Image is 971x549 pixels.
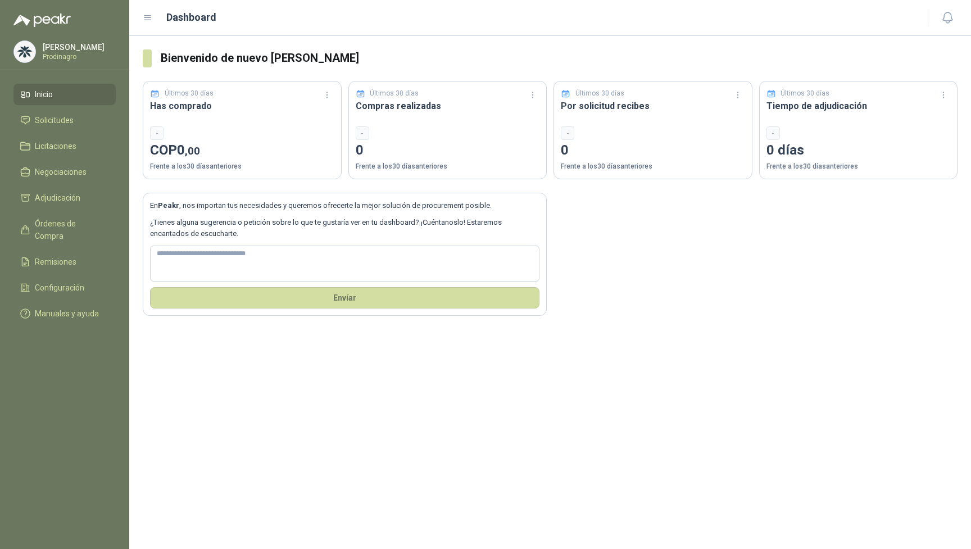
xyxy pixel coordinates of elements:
a: Remisiones [13,251,116,273]
button: Envíar [150,287,539,308]
span: Configuración [35,282,84,294]
a: Inicio [13,84,116,105]
a: Solicitudes [13,110,116,131]
p: Prodinagro [43,53,113,60]
p: Últimos 30 días [165,88,214,99]
span: Remisiones [35,256,76,268]
h3: Has comprado [150,99,334,113]
span: ,00 [185,144,200,157]
span: 0 [177,142,200,158]
p: Frente a los 30 días anteriores [766,161,951,172]
span: Licitaciones [35,140,76,152]
p: COP [150,140,334,161]
a: Configuración [13,277,116,298]
h1: Dashboard [166,10,216,25]
p: ¿Tienes alguna sugerencia o petición sobre lo que te gustaría ver en tu dashboard? ¡Cuéntanoslo! ... [150,217,539,240]
a: Licitaciones [13,135,116,157]
p: Últimos 30 días [370,88,419,99]
a: Manuales y ayuda [13,303,116,324]
img: Company Logo [14,41,35,62]
div: - [356,126,369,140]
a: Negociaciones [13,161,116,183]
p: 0 [356,140,540,161]
p: Frente a los 30 días anteriores [356,161,540,172]
p: 0 días [766,140,951,161]
span: Manuales y ayuda [35,307,99,320]
h3: Bienvenido de nuevo [PERSON_NAME] [161,49,958,67]
b: Peakr [158,201,179,210]
a: Órdenes de Compra [13,213,116,247]
img: Logo peakr [13,13,71,27]
span: Órdenes de Compra [35,217,105,242]
div: - [766,126,780,140]
p: 0 [561,140,745,161]
h3: Compras realizadas [356,99,540,113]
div: - [150,126,164,140]
p: Últimos 30 días [781,88,829,99]
h3: Por solicitud recibes [561,99,745,113]
p: Frente a los 30 días anteriores [561,161,745,172]
h3: Tiempo de adjudicación [766,99,951,113]
p: Frente a los 30 días anteriores [150,161,334,172]
p: En , nos importan tus necesidades y queremos ofrecerte la mejor solución de procurement posible. [150,200,539,211]
p: Últimos 30 días [575,88,624,99]
div: - [561,126,574,140]
p: [PERSON_NAME] [43,43,113,51]
a: Adjudicación [13,187,116,208]
span: Adjudicación [35,192,80,204]
span: Negociaciones [35,166,87,178]
span: Solicitudes [35,114,74,126]
span: Inicio [35,88,53,101]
